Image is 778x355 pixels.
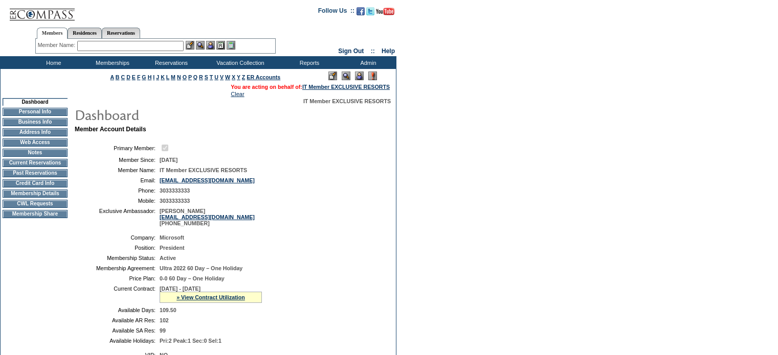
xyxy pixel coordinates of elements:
a: Reservations [102,28,140,38]
img: b_calculator.gif [227,41,235,50]
a: A [110,74,114,80]
img: Subscribe to our YouTube Channel [376,8,394,15]
a: Y [237,74,240,80]
td: Personal Info [3,108,68,116]
a: P [188,74,192,80]
a: L [166,74,169,80]
a: R [199,74,203,80]
img: b_edit.gif [186,41,194,50]
td: Vacation Collection [199,56,279,69]
img: Impersonate [355,72,364,80]
a: B [116,74,120,80]
img: Reservations [216,41,225,50]
span: IT Member EXCLUSIVE RESORTS [303,98,391,104]
a: J [156,74,159,80]
td: Available Days: [79,307,155,313]
td: Membership Status: [79,255,155,261]
span: 3033333333 [160,198,190,204]
td: Mobile: [79,198,155,204]
td: Web Access [3,138,68,147]
td: Home [23,56,82,69]
a: V [220,74,224,80]
td: Address Info [3,128,68,136]
img: View [196,41,205,50]
td: Membership Share [3,210,68,218]
td: Member Name: [79,167,155,173]
a: E [132,74,136,80]
a: W [225,74,230,80]
a: Subscribe to our YouTube Channel [376,10,394,16]
td: Memberships [82,56,141,69]
td: Company: [79,234,155,241]
a: U [214,74,218,80]
img: Impersonate [206,41,215,50]
span: 0-0 60 Day – One Holiday [160,275,225,281]
a: Clear [231,91,244,97]
span: 109.50 [160,307,176,313]
a: X [232,74,235,80]
a: H [148,74,152,80]
img: Become our fan on Facebook [357,7,365,15]
a: C [121,74,125,80]
img: Follow us on Twitter [366,7,374,15]
a: » View Contract Utilization [176,294,245,300]
a: Sign Out [338,48,364,55]
img: View Mode [342,72,350,80]
a: M [171,74,175,80]
td: Position: [79,245,155,251]
span: Active [160,255,176,261]
a: T [210,74,213,80]
span: [DATE] [160,157,177,163]
a: O [183,74,187,80]
a: D [126,74,130,80]
a: N [177,74,181,80]
span: 99 [160,327,166,334]
span: [DATE] - [DATE] [160,286,201,292]
td: CWL Requests [3,200,68,208]
img: Log Concern/Member Elevation [368,72,377,80]
td: Available AR Res: [79,317,155,323]
td: Reports [279,56,338,69]
td: Follow Us :: [318,6,354,18]
a: [EMAIL_ADDRESS][DOMAIN_NAME] [160,214,255,220]
a: G [142,74,146,80]
td: Email: [79,177,155,183]
td: Exclusive Ambassador: [79,208,155,226]
a: ER Accounts [247,74,280,80]
td: Reservations [141,56,199,69]
a: Residences [68,28,102,38]
span: IT Member EXCLUSIVE RESORTS [160,167,247,173]
td: Notes [3,149,68,157]
span: Microsoft [160,234,184,241]
a: I [153,74,154,80]
div: Member Name: [38,41,77,50]
td: Dashboard [3,98,68,106]
b: Member Account Details [75,126,146,133]
span: [PERSON_NAME] [PHONE_NUMBER] [160,208,255,226]
img: pgTtlDashboard.gif [74,104,279,125]
td: Primary Member: [79,143,155,153]
a: Members [37,28,68,39]
a: IT Member EXCLUSIVE RESORTS [302,84,390,90]
span: :: [371,48,375,55]
a: Follow us on Twitter [366,10,374,16]
td: Phone: [79,187,155,194]
td: Member Since: [79,157,155,163]
td: Available Holidays: [79,338,155,344]
a: [EMAIL_ADDRESS][DOMAIN_NAME] [160,177,255,183]
a: Q [193,74,197,80]
td: Available SA Res: [79,327,155,334]
td: Business Info [3,118,68,126]
span: You are acting on behalf of: [231,84,390,90]
td: Credit Card Info [3,179,68,187]
span: 3033333333 [160,187,190,194]
td: Admin [338,56,396,69]
td: Current Reservations [3,159,68,167]
img: Edit Mode [328,72,337,80]
a: Become our fan on Facebook [357,10,365,16]
a: Z [242,74,246,80]
td: Membership Details [3,190,68,198]
span: Ultra 2022 60 Day – One Holiday [160,265,242,271]
td: Current Contract: [79,286,155,303]
a: S [205,74,208,80]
